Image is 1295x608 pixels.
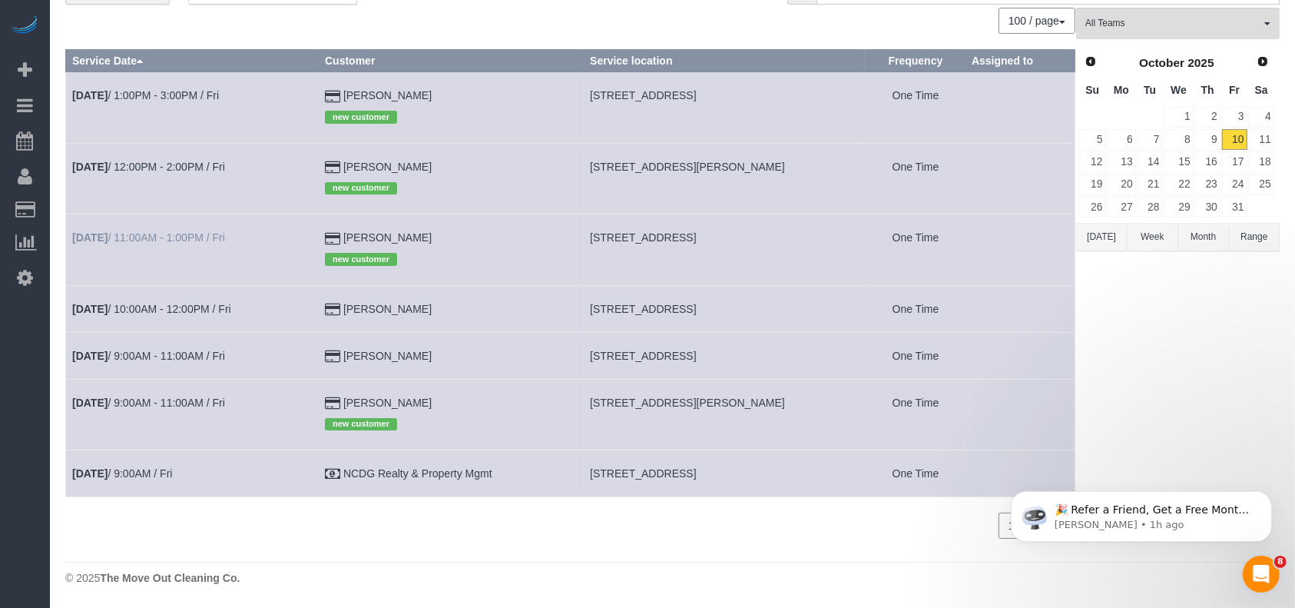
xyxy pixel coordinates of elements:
td: Assigned to [965,143,1075,214]
td: Service location [584,72,866,143]
span: 2025 [1187,56,1214,69]
td: Frequency [866,379,965,450]
td: Frequency [866,214,965,285]
button: Range [1229,223,1280,251]
a: 4 [1249,107,1274,128]
td: Schedule date [66,332,319,379]
a: 22 [1164,174,1193,195]
th: Service location [584,50,866,72]
span: Monday [1114,84,1129,96]
a: 5 [1079,129,1105,150]
span: Prev [1085,55,1097,68]
td: Frequency [866,72,965,143]
span: [STREET_ADDRESS] [590,303,696,315]
i: Credit Card Payment [325,91,340,102]
b: [DATE] [72,231,108,244]
th: Assigned to [965,50,1075,72]
i: Credit Card Payment [325,351,340,362]
a: 7 [1138,129,1163,150]
a: [DATE]/ 9:00AM / Fri [72,467,172,480]
td: Assigned to [965,285,1075,332]
span: Sunday [1085,84,1099,96]
a: [DATE]/ 9:00AM - 11:00AM / Fri [72,350,225,362]
span: Next [1257,55,1269,68]
a: 16 [1195,151,1220,172]
a: [PERSON_NAME] [343,89,432,101]
a: NCDG Realty & Property Mgmt [343,467,492,480]
a: [DATE]/ 1:00PM - 3:00PM / Fri [72,89,219,101]
td: Service location [584,332,866,379]
a: 31 [1222,197,1247,218]
a: 29 [1164,197,1193,218]
span: new customer [325,418,397,430]
button: [DATE] [1076,223,1127,251]
span: 8 [1274,556,1287,568]
td: Frequency [866,450,965,497]
a: 19 [1079,174,1105,195]
span: [STREET_ADDRESS] [590,350,696,362]
a: 27 [1107,197,1135,218]
a: [DATE]/ 10:00AM - 12:00PM / Fri [72,303,231,315]
td: Assigned to [965,72,1075,143]
span: Saturday [1255,84,1268,96]
a: [PERSON_NAME] [343,161,432,173]
b: [DATE] [72,303,108,315]
a: 20 [1107,174,1135,195]
a: [DATE]/ 11:00AM - 1:00PM / Fri [72,231,225,244]
a: 9 [1195,129,1220,150]
b: [DATE] [72,161,108,173]
td: Frequency [866,143,965,214]
span: Thursday [1201,84,1214,96]
b: [DATE] [72,89,108,101]
th: Service Date [66,50,319,72]
a: 12 [1079,151,1105,172]
td: Service location [584,285,866,332]
td: Service location [584,450,866,497]
button: Week [1127,223,1177,251]
a: 11 [1249,129,1274,150]
a: [PERSON_NAME] [343,303,432,315]
b: [DATE] [72,397,108,409]
span: [STREET_ADDRESS] [590,89,696,101]
iframe: Intercom live chat [1243,556,1280,593]
span: new customer [325,182,397,194]
a: 24 [1222,174,1247,195]
i: Credit Card Payment [325,398,340,409]
button: 100 / page [999,8,1075,34]
span: new customer [325,111,397,123]
a: 30 [1195,197,1220,218]
th: Customer [319,50,584,72]
b: [DATE] [72,350,108,362]
a: Prev [1080,51,1101,73]
td: Frequency [866,332,965,379]
span: new customer [325,253,397,265]
a: 21 [1138,174,1163,195]
a: 1 [1164,107,1193,128]
td: Customer [319,450,584,497]
td: Customer [319,379,584,450]
i: Credit Card Payment [325,234,340,244]
a: 6 [1107,129,1135,150]
a: [PERSON_NAME] [343,231,432,244]
td: Customer [319,72,584,143]
a: 8 [1164,129,1193,150]
td: Schedule date [66,214,319,285]
img: Automaid Logo [9,15,40,37]
td: Assigned to [965,214,1075,285]
td: Customer [319,214,584,285]
td: Service location [584,143,866,214]
a: 14 [1138,151,1163,172]
i: Check Payment [325,469,340,480]
a: 10 [1222,129,1247,150]
a: 26 [1079,197,1105,218]
a: 15 [1164,151,1193,172]
td: Schedule date [66,72,319,143]
td: Schedule date [66,450,319,497]
a: 25 [1249,174,1274,195]
span: [STREET_ADDRESS] [590,467,696,480]
span: Wednesday [1171,84,1187,96]
td: Assigned to [965,379,1075,450]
